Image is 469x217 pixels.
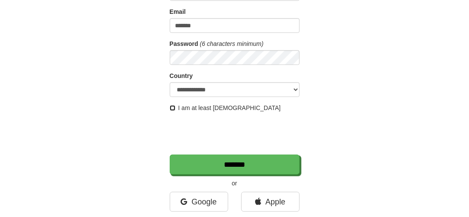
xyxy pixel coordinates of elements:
label: Email [170,7,186,16]
label: Country [170,71,193,80]
label: Password [170,39,198,48]
label: I am at least [DEMOGRAPHIC_DATA] [170,104,281,112]
input: I am at least [DEMOGRAPHIC_DATA] [170,105,175,111]
a: Apple [241,192,300,212]
em: (6 characters minimum) [200,40,264,47]
iframe: reCAPTCHA [170,117,301,150]
a: Google [170,192,228,212]
p: or [170,179,300,188]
